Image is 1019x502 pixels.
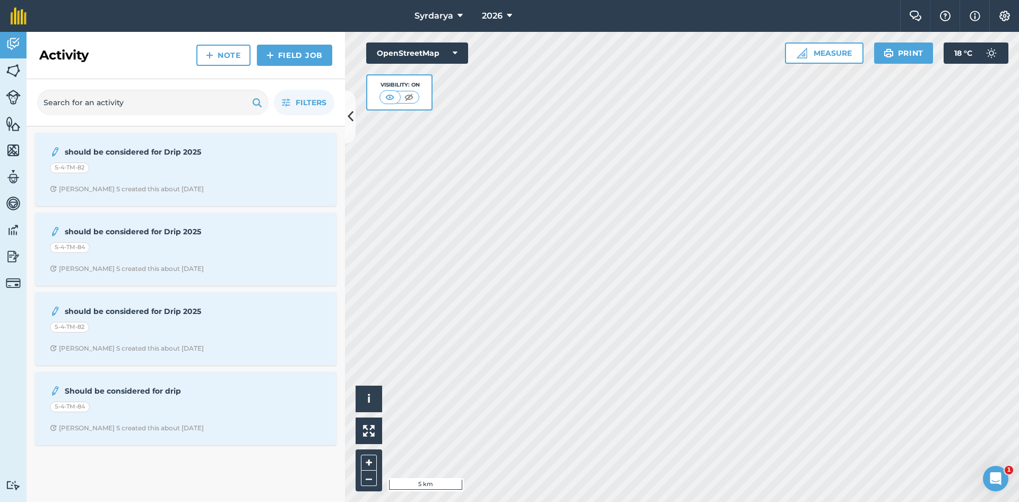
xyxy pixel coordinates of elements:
div: [PERSON_NAME] S created this about [DATE] [50,265,204,273]
a: Should be considered for dripS-4-TM-84Clock with arrow pointing clockwise[PERSON_NAME] S created ... [41,378,330,439]
img: svg+xml;base64,PD94bWwgdmVyc2lvbj0iMS4wIiBlbmNvZGluZz0idXRmLTgiPz4KPCEtLSBHZW5lcmF0b3I6IEFkb2JlIE... [6,195,21,211]
a: Note [196,45,251,66]
a: Field Job [257,45,332,66]
button: – [361,471,377,486]
div: Visibility: On [379,81,420,89]
button: OpenStreetMap [366,42,468,64]
img: svg+xml;base64,PD94bWwgdmVyc2lvbj0iMS4wIiBlbmNvZGluZz0idXRmLTgiPz4KPCEtLSBHZW5lcmF0b3I6IEFkb2JlIE... [50,146,61,158]
div: S-4-TM-82 [50,163,89,173]
strong: should be considered for Drip 2025 [65,226,233,237]
img: Clock with arrow pointing clockwise [50,185,57,192]
button: Print [874,42,934,64]
div: S-4-TM-84 [50,402,90,412]
img: svg+xml;base64,PHN2ZyB4bWxucz0iaHR0cDovL3d3dy53My5vcmcvMjAwMC9zdmciIHdpZHRoPSI1NiIgaGVpZ2h0PSI2MC... [6,63,21,79]
div: [PERSON_NAME] S created this about [DATE] [50,185,204,193]
span: 18 ° C [954,42,972,64]
img: Two speech bubbles overlapping with the left bubble in the forefront [909,11,922,21]
iframe: Intercom live chat [983,466,1008,491]
div: S-4-TM-84 [50,242,90,253]
strong: should be considered for Drip 2025 [65,305,233,317]
img: svg+xml;base64,PD94bWwgdmVyc2lvbj0iMS4wIiBlbmNvZGluZz0idXRmLTgiPz4KPCEtLSBHZW5lcmF0b3I6IEFkb2JlIE... [6,222,21,238]
img: svg+xml;base64,PD94bWwgdmVyc2lvbj0iMS4wIiBlbmNvZGluZz0idXRmLTgiPz4KPCEtLSBHZW5lcmF0b3I6IEFkb2JlIE... [50,385,61,397]
img: Ruler icon [797,48,807,58]
img: svg+xml;base64,PHN2ZyB4bWxucz0iaHR0cDovL3d3dy53My5vcmcvMjAwMC9zdmciIHdpZHRoPSIxNCIgaGVpZ2h0PSIyNC... [206,49,213,62]
img: Four arrows, one pointing top left, one top right, one bottom right and the last bottom left [363,425,375,437]
img: A question mark icon [939,11,952,21]
strong: should be considered for Drip 2025 [65,146,233,158]
img: svg+xml;base64,PHN2ZyB4bWxucz0iaHR0cDovL3d3dy53My5vcmcvMjAwMC9zdmciIHdpZHRoPSIxNCIgaGVpZ2h0PSIyNC... [266,49,274,62]
img: Clock with arrow pointing clockwise [50,265,57,272]
img: Clock with arrow pointing clockwise [50,345,57,352]
img: svg+xml;base64,PD94bWwgdmVyc2lvbj0iMS4wIiBlbmNvZGluZz0idXRmLTgiPz4KPCEtLSBHZW5lcmF0b3I6IEFkb2JlIE... [50,305,61,318]
strong: Should be considered for drip [65,385,233,397]
a: should be considered for Drip 2025S-4-TM-82Clock with arrow pointing clockwise[PERSON_NAME] S cre... [41,299,330,359]
div: S-4-TM-82 [50,322,89,333]
input: Search for an activity [37,90,269,115]
button: i [356,386,382,412]
img: Clock with arrow pointing clockwise [50,424,57,431]
img: svg+xml;base64,PD94bWwgdmVyc2lvbj0iMS4wIiBlbmNvZGluZz0idXRmLTgiPz4KPCEtLSBHZW5lcmF0b3I6IEFkb2JlIE... [6,36,21,52]
img: A cog icon [998,11,1011,21]
div: [PERSON_NAME] S created this about [DATE] [50,344,204,353]
button: Measure [785,42,863,64]
img: fieldmargin Logo [11,7,27,24]
img: svg+xml;base64,PD94bWwgdmVyc2lvbj0iMS4wIiBlbmNvZGluZz0idXRmLTgiPz4KPCEtLSBHZW5lcmF0b3I6IEFkb2JlIE... [6,90,21,105]
button: Filters [274,90,334,115]
span: i [367,392,370,405]
button: + [361,455,377,471]
img: svg+xml;base64,PHN2ZyB4bWxucz0iaHR0cDovL3d3dy53My5vcmcvMjAwMC9zdmciIHdpZHRoPSIxOSIgaGVpZ2h0PSIyNC... [252,96,262,109]
button: 18 °C [944,42,1008,64]
img: svg+xml;base64,PHN2ZyB4bWxucz0iaHR0cDovL3d3dy53My5vcmcvMjAwMC9zdmciIHdpZHRoPSIxOSIgaGVpZ2h0PSIyNC... [884,47,894,59]
img: svg+xml;base64,PD94bWwgdmVyc2lvbj0iMS4wIiBlbmNvZGluZz0idXRmLTgiPz4KPCEtLSBHZW5lcmF0b3I6IEFkb2JlIE... [981,42,1002,64]
h2: Activity [39,47,89,64]
img: svg+xml;base64,PD94bWwgdmVyc2lvbj0iMS4wIiBlbmNvZGluZz0idXRmLTgiPz4KPCEtLSBHZW5lcmF0b3I6IEFkb2JlIE... [6,276,21,291]
img: svg+xml;base64,PHN2ZyB4bWxucz0iaHR0cDovL3d3dy53My5vcmcvMjAwMC9zdmciIHdpZHRoPSI1NiIgaGVpZ2h0PSI2MC... [6,142,21,158]
a: should be considered for Drip 2025S-4-TM-82Clock with arrow pointing clockwise[PERSON_NAME] S cre... [41,139,330,200]
span: Syrdarya [414,10,453,22]
div: [PERSON_NAME] S created this about [DATE] [50,424,204,432]
img: svg+xml;base64,PHN2ZyB4bWxucz0iaHR0cDovL3d3dy53My5vcmcvMjAwMC9zdmciIHdpZHRoPSI1NiIgaGVpZ2h0PSI2MC... [6,116,21,132]
a: should be considered for Drip 2025S-4-TM-84Clock with arrow pointing clockwise[PERSON_NAME] S cre... [41,219,330,279]
img: svg+xml;base64,PD94bWwgdmVyc2lvbj0iMS4wIiBlbmNvZGluZz0idXRmLTgiPz4KPCEtLSBHZW5lcmF0b3I6IEFkb2JlIE... [6,480,21,490]
img: svg+xml;base64,PHN2ZyB4bWxucz0iaHR0cDovL3d3dy53My5vcmcvMjAwMC9zdmciIHdpZHRoPSI1MCIgaGVpZ2h0PSI0MC... [402,92,416,103]
img: svg+xml;base64,PD94bWwgdmVyc2lvbj0iMS4wIiBlbmNvZGluZz0idXRmLTgiPz4KPCEtLSBHZW5lcmF0b3I6IEFkb2JlIE... [6,169,21,185]
img: svg+xml;base64,PD94bWwgdmVyc2lvbj0iMS4wIiBlbmNvZGluZz0idXRmLTgiPz4KPCEtLSBHZW5lcmF0b3I6IEFkb2JlIE... [50,225,61,238]
span: 2026 [482,10,503,22]
img: svg+xml;base64,PHN2ZyB4bWxucz0iaHR0cDovL3d3dy53My5vcmcvMjAwMC9zdmciIHdpZHRoPSI1MCIgaGVpZ2h0PSI0MC... [383,92,396,103]
img: svg+xml;base64,PD94bWwgdmVyc2lvbj0iMS4wIiBlbmNvZGluZz0idXRmLTgiPz4KPCEtLSBHZW5lcmF0b3I6IEFkb2JlIE... [6,249,21,265]
span: Filters [296,97,326,108]
span: 1 [1005,466,1013,474]
img: svg+xml;base64,PHN2ZyB4bWxucz0iaHR0cDovL3d3dy53My5vcmcvMjAwMC9zdmciIHdpZHRoPSIxNyIgaGVpZ2h0PSIxNy... [970,10,980,22]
